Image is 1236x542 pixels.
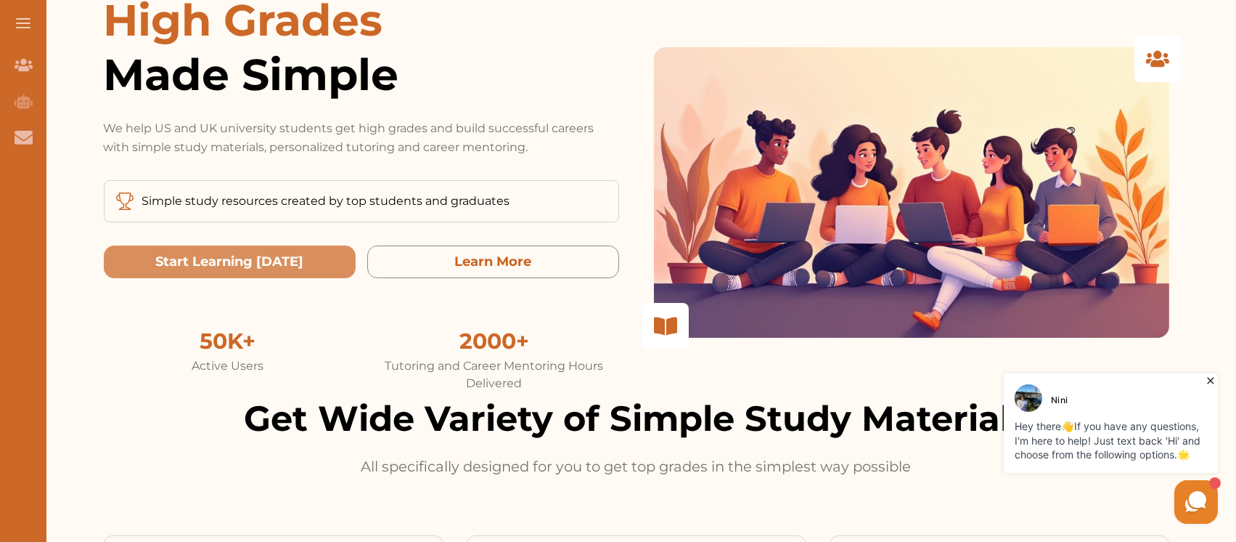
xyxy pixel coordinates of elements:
[142,193,510,210] p: Simple study resources created by top students and graduates
[104,357,353,375] div: Active Users
[888,370,1221,527] iframe: HelpCrunch
[104,47,619,102] span: Made Simple
[104,119,619,157] p: We help US and UK university students get high grades and build successful careers with simple st...
[370,357,619,392] div: Tutoring and Career Mentoring Hours Delivered
[104,246,356,278] button: Start Learning Today
[104,325,353,357] div: 50K+
[370,325,619,357] div: 2000+
[104,392,1169,445] h2: Get Wide Variety of Simple Study Materials
[367,246,619,278] button: Learn More
[358,456,915,477] p: All specifically designed for you to get top grades in the simplest way possible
